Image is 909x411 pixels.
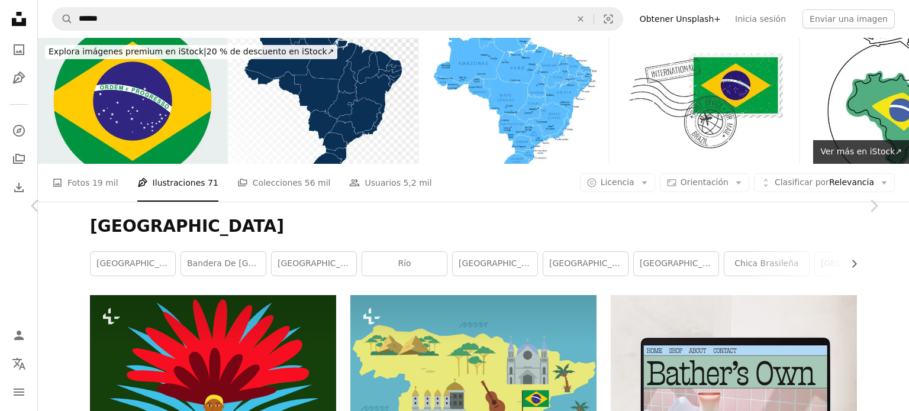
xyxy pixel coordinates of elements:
button: Enviar una imagen [802,9,895,28]
a: [GEOGRAPHIC_DATA] [453,252,537,276]
button: Orientación [660,173,749,192]
button: Buscar en Unsplash [53,8,73,30]
img: Transparente - Mapa azul alto y detallado de Brasil. [228,38,418,164]
form: Encuentra imágenes en todo el sitio [52,7,623,31]
a: [GEOGRAPHIC_DATA] [91,252,175,276]
a: Ver más en iStock↗ [813,140,909,164]
span: Orientación [681,177,729,187]
button: Idioma [7,352,31,376]
span: 5,2 mil [403,176,431,189]
button: Menú [7,380,31,404]
span: Relevancia [775,177,874,189]
a: Iniciar sesión / Registrarse [7,323,31,347]
span: Ver más en iStock ↗ [820,147,902,156]
a: Colecciones [7,147,31,171]
a: [GEOGRAPHIC_DATA] [634,252,718,276]
button: Búsqueda visual [594,8,623,30]
button: Clasificar porRelevancia [754,173,895,192]
a: Explorar [7,119,31,143]
a: [GEOGRAPHIC_DATA] [272,252,356,276]
a: Río [362,252,447,276]
span: 19 mil [92,176,118,189]
a: [GEOGRAPHIC_DATA] [815,252,900,276]
span: 56 mil [305,176,331,189]
img: Brazil - detailed map with regions and cities of the country. [419,38,608,164]
a: Colecciones 56 mil [237,164,331,202]
button: Licencia [580,173,655,192]
div: 20 % de descuento en iStock ↗ [45,45,337,59]
a: Obtener Unsplash+ [633,9,728,28]
img: Brazil grunge postage stamp. Vintage postcard vector illustration with Brazilian national flag is... [610,38,799,164]
a: [GEOGRAPHIC_DATA] [543,252,628,276]
button: Borrar [568,8,594,30]
span: Clasificar por [775,177,829,187]
a: Ilustraciones [7,66,31,90]
span: Licencia [601,177,634,187]
a: Inicia sesión [728,9,793,28]
a: Bandera de [GEOGRAPHIC_DATA] [181,252,266,276]
a: Fotos 19 mil [52,164,118,202]
a: Usuarios 5,2 mil [349,164,431,202]
a: Fotos [7,38,31,62]
a: Chica brasileña [724,252,809,276]
a: Explora imágenes premium en iStock|20 % de descuento en iStock↗ [38,38,344,66]
a: Siguiente [838,149,909,263]
h1: [GEOGRAPHIC_DATA] [90,216,857,237]
div: Blocked (specific): div[data-ad="true"] [38,38,909,164]
img: Icono redondo vectorial - bandera de Brasil [38,38,227,164]
span: Explora imágenes premium en iStock | [49,47,207,56]
button: desplazar lista a la derecha [843,252,857,276]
